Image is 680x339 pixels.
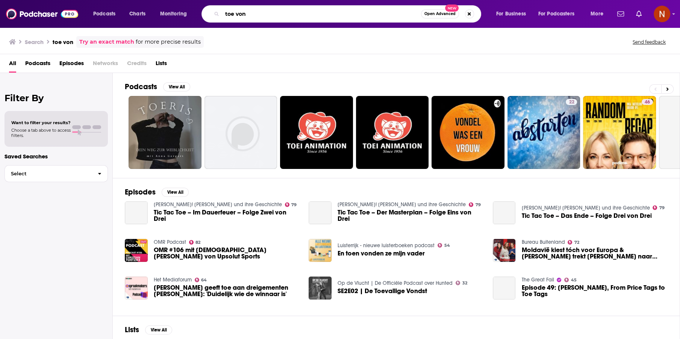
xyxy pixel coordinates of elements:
a: 72 [568,240,579,245]
a: Mensch! Promi Skandale und ihre Geschichte [521,205,650,211]
span: 64 [201,278,207,282]
span: 45 [571,278,577,282]
span: Select [5,171,92,176]
img: SE2E02 | De Toevallige Vondst [309,277,332,299]
h3: Search [25,38,44,46]
span: 79 [476,203,481,207]
button: open menu [585,8,613,20]
button: open menu [88,8,125,20]
span: Podcasts [93,9,115,19]
span: Credits [127,57,147,73]
a: SE2E02 | De Toevallige Vondst [338,288,427,294]
span: Choose a tab above to access filters. [11,128,71,138]
a: Lists [156,57,167,73]
img: Von der Leyen geeft toe aan dreigementen Trump: 'Duidelijk wie de winnaar is' [125,277,148,299]
a: Tic Tac Toe – Im Dauerfeuer – Folge Zwei von Drei [125,201,148,224]
a: Episode 49: Von Dutch, From Price Tags to Toe Tags [521,284,668,297]
a: Show notifications dropdown [633,8,645,20]
input: Search podcasts, credits, & more... [222,8,421,20]
span: For Business [496,9,526,19]
a: 22 [566,99,577,105]
span: OMR #106 mit [DEMOGRAPHIC_DATA][PERSON_NAME] von Upsolut Sports [154,247,300,260]
a: Podchaser - Follow, Share and Rate Podcasts [6,7,78,21]
span: New [445,5,459,12]
a: EpisodesView All [125,187,189,197]
a: Tic Tac Toe – Der Masterplan – Folge Eins von Drei [309,201,332,224]
a: OMR #106 mit Christian Toetzke von Upsolut Sports [154,247,300,260]
a: Op de Vlucht | De Officiële Podcast over Hunted [338,280,453,286]
button: Send feedback [630,39,668,45]
span: Episode 49: [PERSON_NAME], From Price Tags to Toe Tags [521,284,668,297]
span: [PERSON_NAME] geeft toe aan dreigementen [PERSON_NAME]: 'Duidelijk wie de winnaar is' [154,284,300,297]
h2: Lists [125,325,139,334]
p: Saved Searches [5,153,108,160]
a: 79 [285,202,297,207]
button: View All [162,188,189,197]
img: OMR #106 mit Christian Toetzke von Upsolut Sports [125,239,148,262]
span: 46 [645,99,650,106]
a: 45 [564,278,577,282]
a: The Great Fail [521,277,554,283]
a: All [9,57,16,73]
span: Monitoring [160,9,187,19]
span: Charts [129,9,145,19]
a: Podcasts [25,57,50,73]
a: 46 [642,99,653,105]
button: open menu [155,8,197,20]
a: Charts [124,8,150,20]
button: Select [5,165,108,182]
a: 46 [583,96,656,169]
div: Search podcasts, credits, & more... [209,5,488,23]
a: 54 [438,243,450,248]
span: Logged in as AdelNBM [654,6,670,22]
a: 79 [653,205,665,210]
a: Episodes [59,57,84,73]
a: 82 [189,240,201,245]
a: Try an exact match [79,38,134,46]
a: PodcastsView All [125,82,190,91]
a: 32 [456,281,467,285]
span: 79 [659,206,665,210]
a: Het Mediaforum [154,277,192,283]
h3: toe von [53,38,73,46]
button: Open AdvancedNew [421,9,459,18]
button: View All [145,325,172,334]
span: Networks [93,57,118,73]
span: 79 [291,203,297,207]
a: Tic Tac Toe – Im Dauerfeuer – Folge Zwei von Drei [154,209,300,222]
h2: Podcasts [125,82,157,91]
span: For Podcasters [538,9,574,19]
span: En toen vonden ze mijn vader [338,250,425,257]
a: Tic Tac Toe – Das Ende – Folge Drei von Drei [493,201,516,224]
a: Tic Tac Toe – Das Ende – Folge Drei von Drei [521,213,651,219]
a: 79 [469,202,481,207]
img: User Profile [654,6,670,22]
a: ListsView All [125,325,172,334]
button: open menu [533,8,585,20]
span: 54 [444,244,450,247]
span: for more precise results [136,38,201,46]
h2: Filter By [5,93,108,103]
span: Want to filter your results? [11,120,71,125]
span: More [591,9,603,19]
span: 72 [574,241,579,244]
img: Moldavië kiest tóch voor Europa & Von der Leyen trekt de macht naar zich toe [493,239,516,262]
span: Moldavië kiest tóch voor Europa & [PERSON_NAME] trekt [PERSON_NAME] naar [PERSON_NAME] toe [521,247,668,260]
a: 64 [195,278,207,282]
span: 82 [195,241,200,244]
span: Open Advanced [424,12,456,16]
img: En toen vonden ze mijn vader [309,239,332,262]
a: Tic Tac Toe – Der Masterplan – Folge Eins von Drei [338,209,484,222]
